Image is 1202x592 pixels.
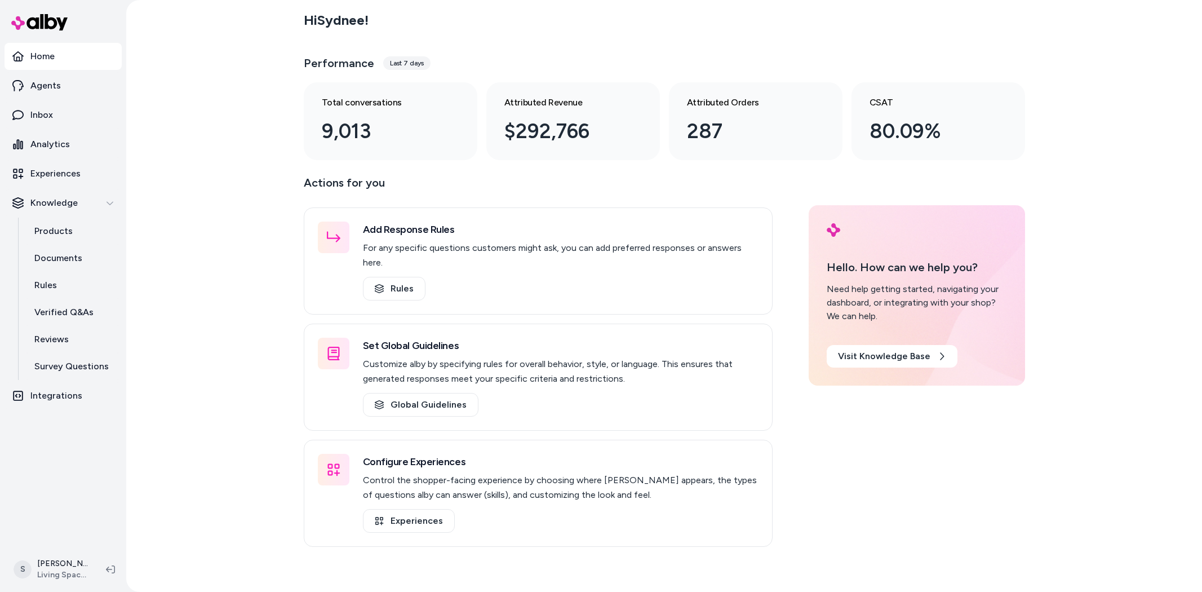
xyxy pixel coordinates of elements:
a: Visit Knowledge Base [827,345,957,368]
a: Attributed Revenue $292,766 [486,82,660,160]
a: Products [23,218,122,245]
a: Documents [23,245,122,272]
h3: Set Global Guidelines [363,338,759,354]
a: Attributed Orders 287 [669,82,842,160]
a: Home [5,43,122,70]
a: Global Guidelines [363,393,478,417]
img: alby Logo [827,223,840,237]
p: Products [34,224,73,238]
button: Knowledge [5,189,122,217]
p: Knowledge [30,196,78,210]
h3: Attributed Revenue [504,96,624,109]
h3: CSAT [870,96,989,109]
p: Actions for you [304,174,773,201]
p: Home [30,50,55,63]
h3: Add Response Rules [363,222,759,237]
a: Experiences [5,160,122,187]
p: Reviews [34,333,69,346]
a: Survey Questions [23,353,122,380]
a: Rules [23,272,122,299]
a: Agents [5,72,122,99]
h3: Total conversations [322,96,441,109]
a: Integrations [5,382,122,409]
p: Verified Q&As [34,306,94,319]
p: Survey Questions [34,360,109,373]
div: 9,013 [322,116,441,147]
a: Total conversations 9,013 [304,82,477,160]
p: [PERSON_NAME] [37,558,88,569]
a: Analytics [5,131,122,158]
p: Analytics [30,138,70,151]
span: Living Spaces [37,569,88,581]
h2: Hi Sydnee ! [304,12,369,29]
p: Control the shopper-facing experience by choosing where [PERSON_NAME] appears, the types of quest... [363,473,759,502]
h3: Configure Experiences [363,454,759,470]
p: Inbox [30,108,53,122]
p: Experiences [30,167,81,180]
a: Rules [363,277,425,301]
p: Documents [34,251,82,265]
div: Last 7 days [383,56,431,70]
a: Experiences [363,509,455,533]
p: Customize alby by specifying rules for overall behavior, style, or language. This ensures that ge... [363,357,759,386]
div: Need help getting started, navigating your dashboard, or integrating with your shop? We can help. [827,282,1007,323]
a: CSAT 80.09% [851,82,1025,160]
div: $292,766 [504,116,624,147]
div: 287 [687,116,806,147]
button: S[PERSON_NAME]Living Spaces [7,551,97,587]
a: Reviews [23,326,122,353]
p: Integrations [30,389,82,403]
p: Rules [34,279,57,292]
img: alby Logo [11,14,68,30]
h3: Attributed Orders [687,96,806,109]
p: Hello. How can we help you? [827,259,1007,276]
p: Agents [30,79,61,92]
p: For any specific questions customers might ask, you can add preferred responses or answers here. [363,241,759,270]
h3: Performance [304,55,374,71]
div: 80.09% [870,116,989,147]
a: Inbox [5,101,122,129]
a: Verified Q&As [23,299,122,326]
span: S [14,560,32,578]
